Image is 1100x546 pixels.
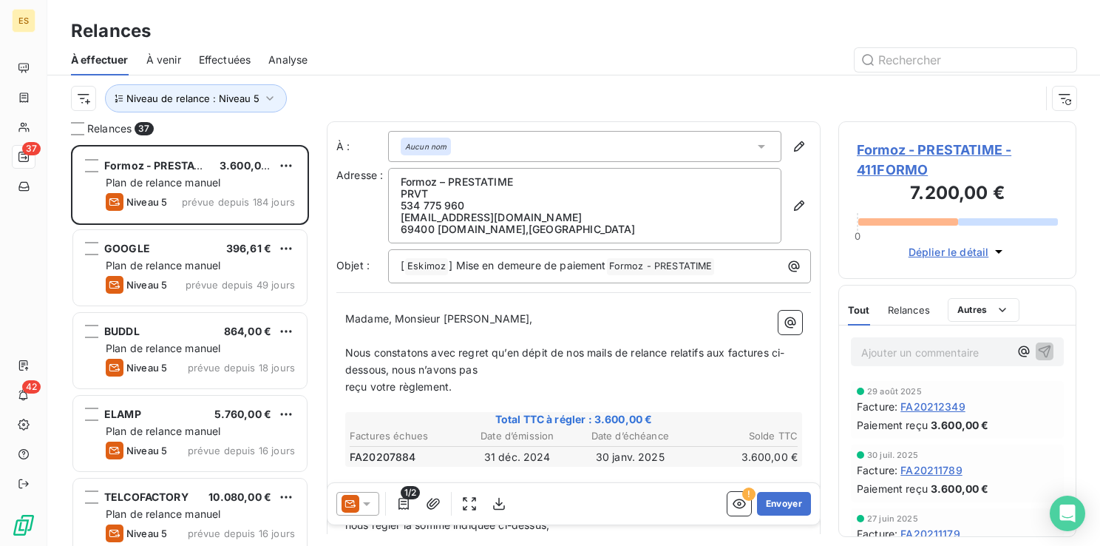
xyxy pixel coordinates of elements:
span: 37 [135,122,153,135]
p: Formoz – PRESTATIME [401,176,769,188]
button: Déplier le détail [904,243,1011,260]
p: [EMAIL_ADDRESS][DOMAIN_NAME] [401,212,769,223]
span: GOOGLE [104,242,150,255]
div: grid [71,145,309,546]
span: prévue depuis 16 jours [188,528,295,539]
span: ELAMP [104,408,141,420]
h3: 7.200,00 € [857,180,1058,209]
span: Nous constatons avec regret qu’en dépit de nos mails de relance relatifs aux factures ci-dessous,... [345,346,784,376]
span: Relances [888,304,930,316]
span: FA20211789 [900,462,962,478]
span: Eskimoz [405,258,448,275]
h3: Relances [71,18,151,44]
span: Formoz - PRESTATIME [607,258,715,275]
span: 30 juil. 2025 [867,451,918,459]
span: Effectuées [199,53,251,67]
span: Niveau de relance : Niveau 5 [126,92,259,104]
button: Niveau de relance : Niveau 5 [105,84,287,112]
span: Plan de relance manuel [106,342,220,354]
span: Analyse [268,53,308,67]
span: ] Mise en demeure de paiement [449,259,605,272]
span: Niveau 5 [126,528,167,539]
th: Date d’émission [462,428,574,444]
span: 3.600,00 € [931,417,989,433]
span: BUDDL [104,325,140,337]
span: prévue depuis 18 jours [188,362,295,374]
span: 3.600,00 € [931,481,989,496]
span: Niveau 5 [126,279,167,291]
span: Paiement reçu [857,417,928,433]
span: 37 [22,142,41,155]
span: Relances [87,121,132,136]
span: reçu votre règlement. [345,380,452,393]
span: 396,61 € [226,242,271,255]
span: 0 [855,230,860,242]
span: FA20207884 [350,450,416,465]
p: 69400 [DOMAIN_NAME] , [GEOGRAPHIC_DATA] [401,223,769,235]
td: 31 déc. 2024 [462,449,574,465]
div: Open Intercom Messenger [1050,496,1085,531]
th: Factures échues [349,428,461,444]
span: À effectuer [71,53,129,67]
span: prévue depuis 49 jours [186,279,295,291]
span: Formoz - PRESTATIME - 411FORMO [857,140,1058,180]
span: prévue depuis 184 jours [182,196,295,208]
span: Plan de relance manuel [106,508,220,520]
span: Niveau 5 [126,445,167,456]
span: 42 [22,380,41,394]
span: 1/2 [401,486,420,499]
span: Déplier le détail [909,244,989,260]
span: Paiement reçu [857,481,928,496]
span: Plan de relance manuel [106,259,220,272]
span: Total TTC à régler : 3.600,00 € [347,412,800,427]
em: Aucun nom [405,141,447,152]
span: Niveau 5 [126,362,167,374]
span: Plan de relance manuel [106,425,220,437]
span: Facture : [857,399,897,414]
button: Autres [948,298,1019,322]
th: Solde TTC [687,428,799,444]
span: prévue depuis 16 jours [188,445,295,456]
td: 30 janv. 2025 [574,449,686,465]
span: 10.080,00 € [208,491,271,503]
span: 3.600,00 € [220,159,278,172]
img: Logo LeanPay [12,513,35,537]
span: Adresse : [336,169,383,181]
span: Plan de relance manuel [106,176,220,189]
span: Niveau 5 [126,196,167,208]
td: 3.600,00 € [687,449,799,465]
input: Rechercher [855,48,1076,72]
p: 534 775 960 [401,200,769,212]
span: À venir [146,53,181,67]
span: FA20212349 [900,399,965,414]
span: 29 août 2025 [867,387,922,396]
span: [ [401,259,404,272]
span: Facture : [857,526,897,542]
span: Objet : [336,259,370,272]
span: Tout [848,304,870,316]
span: Formoz - PRESTATIME [104,159,220,172]
button: Envoyer [757,492,811,516]
span: 5.760,00 € [214,408,272,420]
span: FA20211179 [900,526,960,542]
span: Madame, Monsieur [PERSON_NAME], [345,312,533,325]
span: 864,00 € [224,325,271,337]
p: PRVT [401,188,769,200]
span: Facture : [857,462,897,478]
span: 27 juin 2025 [867,514,918,523]
div: ES [12,9,35,33]
label: À : [336,139,388,154]
span: TELCOFACTORY [104,491,189,503]
th: Date d’échéance [574,428,686,444]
